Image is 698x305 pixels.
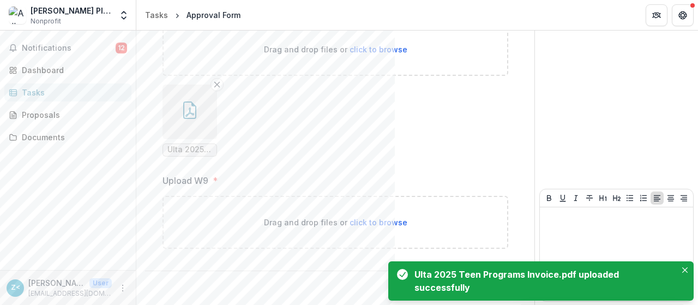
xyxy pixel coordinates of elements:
[163,85,217,157] div: Remove FileUlta 2025 Teen Programs Invoice.pdf
[22,109,123,121] div: Proposals
[637,192,650,205] button: Ordered List
[4,128,131,146] a: Documents
[186,9,240,21] div: Approval Form
[141,7,172,23] a: Tasks
[651,192,664,205] button: Align Left
[28,277,85,289] p: [PERSON_NAME] <[EMAIL_ADDRESS][DOMAIN_NAME]>
[569,192,582,205] button: Italicize
[4,61,131,79] a: Dashboard
[4,83,131,101] a: Tasks
[646,4,667,26] button: Partners
[9,7,26,24] img: Adler Planetarium
[145,9,168,21] div: Tasks
[22,44,116,53] span: Notifications
[89,278,112,288] p: User
[556,192,569,205] button: Underline
[4,106,131,124] a: Proposals
[116,282,129,295] button: More
[350,45,407,54] span: click to browse
[31,5,112,16] div: [PERSON_NAME] Planetarium
[141,7,245,23] nav: breadcrumb
[4,39,131,57] button: Notifications12
[167,145,212,154] span: Ulta 2025 Teen Programs Invoice.pdf
[350,218,407,227] span: click to browse
[414,268,672,294] div: Ulta 2025 Teen Programs Invoice.pdf uploaded successfully
[22,64,123,76] div: Dashboard
[623,192,636,205] button: Bullet List
[672,4,694,26] button: Get Help
[22,87,123,98] div: Tasks
[163,174,208,187] p: Upload W9
[31,16,61,26] span: Nonprofit
[116,4,131,26] button: Open entity switcher
[610,192,623,205] button: Heading 2
[264,44,407,55] p: Drag and drop files or
[384,257,698,305] div: Notifications-bottom-right
[678,264,691,277] button: Close
[22,131,123,143] div: Documents
[597,192,610,205] button: Heading 1
[116,43,127,53] span: 12
[583,192,596,205] button: Strike
[677,192,690,205] button: Align Right
[543,192,556,205] button: Bold
[11,284,20,291] div: Zoey Bergstrom <zbergstrom@adlerplanetarium.org>
[28,289,112,298] p: [EMAIL_ADDRESS][DOMAIN_NAME]
[664,192,677,205] button: Align Center
[210,78,224,91] button: Remove File
[264,217,407,228] p: Drag and drop files or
